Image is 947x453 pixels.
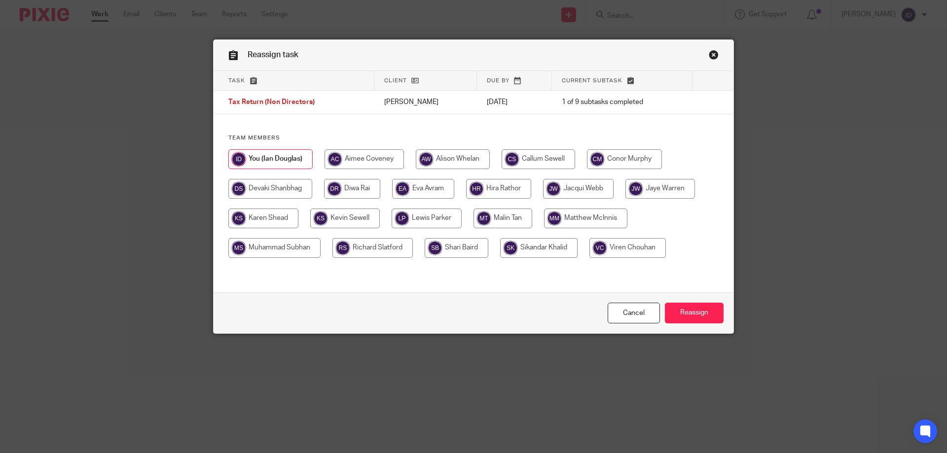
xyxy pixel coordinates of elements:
span: Tax Return (Non Directors) [228,99,315,106]
a: Close this dialog window [709,50,719,63]
span: Task [228,78,245,83]
a: Close this dialog window [608,303,660,324]
td: 1 of 9 subtasks completed [552,91,692,114]
span: Client [384,78,407,83]
p: [PERSON_NAME] [384,97,467,107]
p: [DATE] [487,97,543,107]
span: Current subtask [562,78,622,83]
h4: Team members [228,134,719,142]
input: Reassign [665,303,724,324]
span: Due by [487,78,510,83]
span: Reassign task [248,51,298,59]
